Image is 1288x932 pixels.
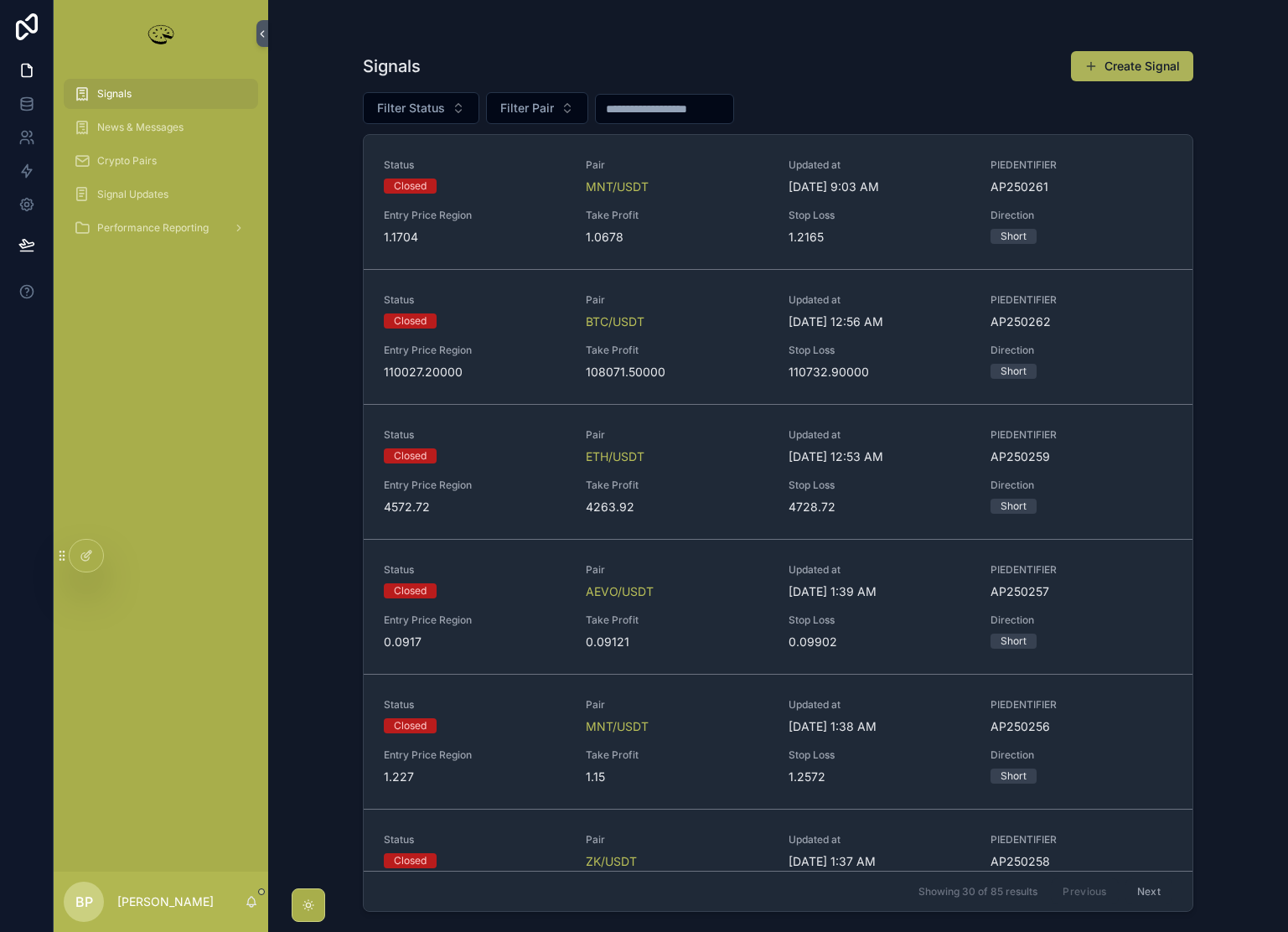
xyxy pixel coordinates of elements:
[789,428,970,442] span: Updated at
[991,748,1172,762] span: Direction
[789,698,970,712] span: Updated at
[97,221,209,235] span: Performance Reporting
[1071,51,1193,81] a: Create Signal
[384,344,566,357] span: Entry Price Region
[586,344,768,357] span: Take Profit
[991,313,1172,330] span: AP250262
[789,229,970,246] span: 1.2165
[586,293,768,307] span: Pair
[384,209,566,222] span: Entry Price Region
[384,748,566,762] span: Entry Price Region
[586,499,768,515] span: 4263.92
[1001,499,1027,514] div: Short
[64,79,258,109] a: Signals
[789,499,970,515] span: 4728.72
[586,158,768,172] span: Pair
[64,213,258,243] a: Performance Reporting
[97,121,184,134] span: News & Messages
[586,614,768,627] span: Take Profit
[789,748,970,762] span: Stop Loss
[586,833,768,847] span: Pair
[586,853,637,870] a: ZK/USDT
[1001,769,1027,784] div: Short
[991,563,1172,577] span: PIEDENTIFIER
[586,479,768,492] span: Take Profit
[364,269,1192,404] a: StatusClosedPairBTC/USDTUpdated at[DATE] 12:56 AMPIEDENTIFIERAP250262Entry Price Region110027.200...
[64,146,258,176] a: Crypto Pairs
[384,698,566,712] span: Status
[789,448,970,465] span: [DATE] 12:53 AM
[586,698,768,712] span: Pair
[384,634,566,650] span: 0.0917
[363,92,479,124] button: Select Button
[384,479,566,492] span: Entry Price Region
[586,428,768,442] span: Pair
[586,634,768,650] span: 0.09121
[586,718,649,735] a: MNT/USDT
[384,293,566,307] span: Status
[789,313,970,330] span: [DATE] 12:56 AM
[991,698,1172,712] span: PIEDENTIFIER
[75,892,93,912] span: BP
[991,448,1172,465] span: AP250259
[789,833,970,847] span: Updated at
[991,614,1172,627] span: Direction
[377,100,445,116] span: Filter Status
[918,885,1037,898] span: Showing 30 of 85 results
[364,539,1192,674] a: StatusClosedPairAEVO/USDTUpdated at[DATE] 1:39 AMPIEDENTIFIERAP250257Entry Price Region0.0917Take...
[64,179,258,210] a: Signal Updates
[586,583,654,600] a: AEVO/USDT
[586,448,644,465] span: ETH/USDT
[991,718,1172,735] span: AP250256
[1001,634,1027,649] div: Short
[789,634,970,650] span: 0.09902
[394,179,427,194] div: Closed
[486,92,588,124] button: Select Button
[384,364,566,381] span: 110027.20000
[117,893,214,910] p: [PERSON_NAME]
[364,404,1192,539] a: StatusClosedPairETH/USDTUpdated at[DATE] 12:53 AMPIEDENTIFIERAP250259Entry Price Region4572.72Tak...
[384,614,566,627] span: Entry Price Region
[64,112,258,142] a: News & Messages
[394,448,427,463] div: Closed
[991,209,1172,222] span: Direction
[97,154,157,168] span: Crypto Pairs
[789,614,970,627] span: Stop Loss
[586,364,768,381] span: 108071.50000
[789,158,970,172] span: Updated at
[586,229,768,246] span: 1.0678
[789,364,970,381] span: 110732.90000
[364,674,1192,809] a: StatusClosedPairMNT/USDTUpdated at[DATE] 1:38 AMPIEDENTIFIERAP250256Entry Price Region1.227Take P...
[1001,229,1027,244] div: Short
[586,769,768,785] span: 1.15
[586,313,644,330] a: BTC/USDT
[586,748,768,762] span: Take Profit
[384,499,566,515] span: 4572.72
[789,209,970,222] span: Stop Loss
[586,179,649,195] a: MNT/USDT
[144,20,178,47] img: App logo
[789,583,970,600] span: [DATE] 1:39 AM
[789,563,970,577] span: Updated at
[991,179,1172,195] span: AP250261
[789,853,970,870] span: [DATE] 1:37 AM
[97,188,168,201] span: Signal Updates
[789,769,970,785] span: 1.2572
[384,769,566,785] span: 1.227
[991,583,1172,600] span: AP250257
[789,479,970,492] span: Stop Loss
[394,853,427,868] div: Closed
[789,293,970,307] span: Updated at
[1001,364,1027,379] div: Short
[54,67,268,265] div: scrollable content
[97,87,132,101] span: Signals
[384,428,566,442] span: Status
[384,229,566,246] span: 1.1704
[500,100,554,116] span: Filter Pair
[991,344,1172,357] span: Direction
